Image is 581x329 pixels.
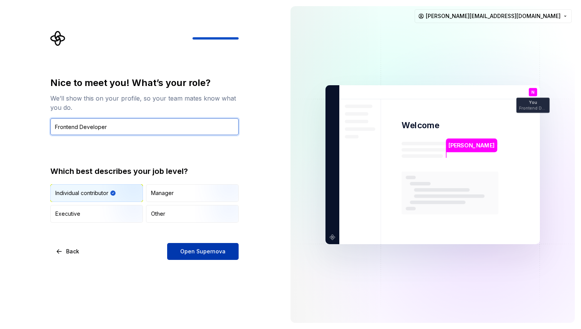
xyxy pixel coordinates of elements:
[55,189,108,197] div: Individual contributor
[151,210,165,218] div: Other
[50,31,66,46] svg: Supernova Logo
[529,100,537,104] p: You
[50,243,86,260] button: Back
[50,77,239,89] div: Nice to meet you! What’s your role?
[180,248,226,255] span: Open Supernova
[519,106,547,110] p: Frontend Developer
[50,166,239,177] div: Which best describes your job level?
[167,243,239,260] button: Open Supernova
[448,141,495,149] p: [PERSON_NAME]
[415,9,572,23] button: [PERSON_NAME][EMAIL_ADDRESS][DOMAIN_NAME]
[66,248,79,255] span: Back
[55,210,80,218] div: Executive
[402,120,439,131] p: Welcome
[50,118,239,135] input: Job title
[426,12,561,20] span: [PERSON_NAME][EMAIL_ADDRESS][DOMAIN_NAME]
[151,189,174,197] div: Manager
[50,94,239,112] div: We’ll show this on your profile, so your team mates know what you do.
[531,90,535,94] p: N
